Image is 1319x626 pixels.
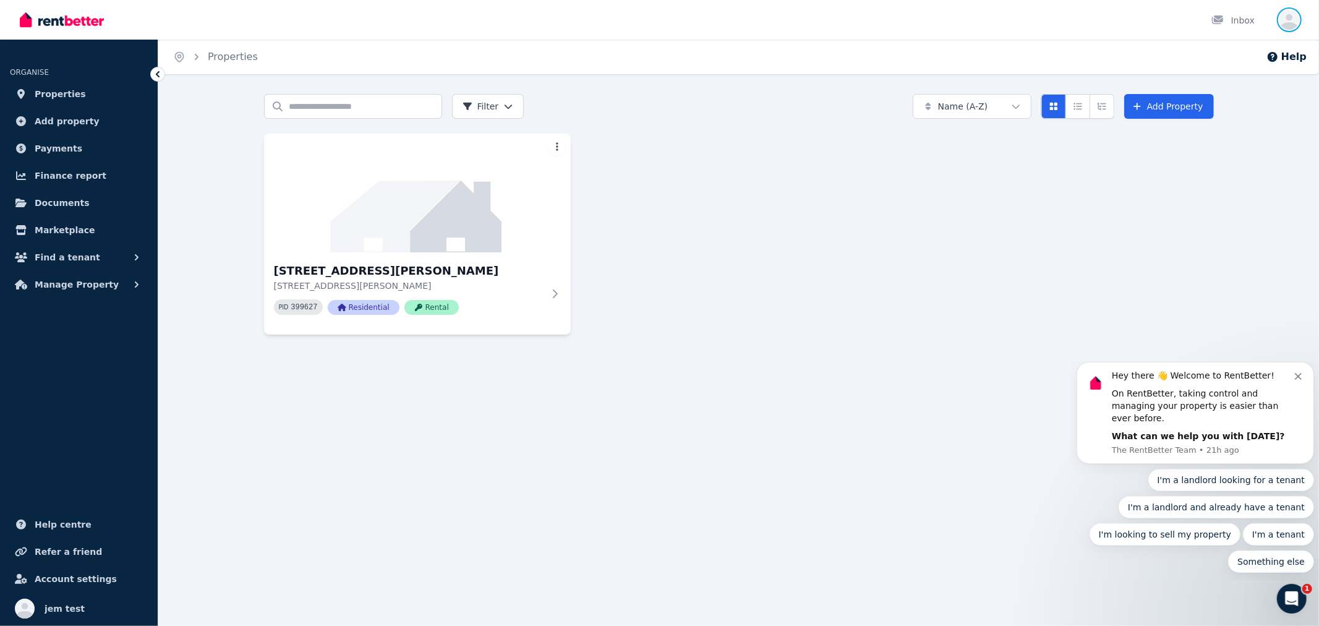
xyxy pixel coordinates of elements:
[404,300,459,315] span: Rental
[35,195,90,210] span: Documents
[913,94,1031,119] button: Name (A-Z)
[35,141,82,156] span: Payments
[279,304,289,311] small: PID
[35,544,102,559] span: Refer a friend
[264,134,571,335] a: 29 Newland St, Bondi Junction[STREET_ADDRESS][PERSON_NAME][STREET_ADDRESS][PERSON_NAME]PID 399627...
[158,40,273,74] nav: Breadcrumb
[1072,362,1319,580] iframe: Intercom notifications message
[35,223,95,238] span: Marketplace
[1124,94,1214,119] a: Add Property
[35,572,117,586] span: Account settings
[20,11,104,29] img: RentBetter
[10,539,148,564] a: Refer a friend
[1302,584,1312,594] span: 1
[549,139,566,156] button: More options
[10,512,148,537] a: Help centre
[274,280,544,292] p: [STREET_ADDRESS][PERSON_NAME]
[35,277,119,292] span: Manage Property
[328,300,399,315] span: Residential
[938,100,988,113] span: Name (A-Z)
[1266,49,1307,64] button: Help
[274,262,544,280] h3: [STREET_ADDRESS][PERSON_NAME]
[35,114,100,129] span: Add property
[35,168,106,183] span: Finance report
[10,567,148,591] a: Account settings
[1041,94,1114,119] div: View options
[1041,94,1066,119] button: Card view
[1277,584,1307,614] iframe: Intercom live chat
[208,51,258,62] a: Properties
[264,134,571,252] img: 29 Newland St, Bondi Junction
[1211,14,1255,27] div: Inbox
[10,272,148,297] button: Manage Property
[35,87,86,101] span: Properties
[10,218,148,242] a: Marketplace
[452,94,524,119] button: Filter
[35,250,100,265] span: Find a tenant
[35,517,92,532] span: Help centre
[463,100,499,113] span: Filter
[10,191,148,215] a: Documents
[10,68,49,77] span: ORGANISE
[10,82,148,106] a: Properties
[10,245,148,270] button: Find a tenant
[10,136,148,161] a: Payments
[10,163,148,188] a: Finance report
[1090,94,1114,119] button: Expanded list view
[10,109,148,134] a: Add property
[1065,94,1090,119] button: Compact list view
[45,601,85,616] span: jem test
[291,303,317,312] code: 399627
